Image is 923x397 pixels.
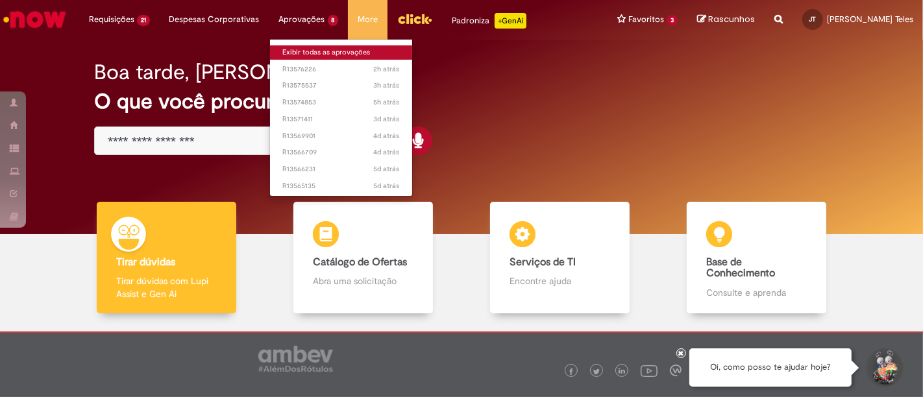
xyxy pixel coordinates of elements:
[619,368,625,376] img: logo_footer_linkedin.png
[269,39,413,197] ul: Aprovações
[283,97,400,108] span: R13574853
[374,80,400,90] time: 29/09/2025 10:03:00
[658,202,855,314] a: Base de Conhecimento Consulte e aprenda
[641,362,658,379] img: logo_footer_youtube.png
[283,64,400,75] span: R13576226
[374,80,400,90] span: 3h atrás
[374,147,400,157] span: 4d atrás
[865,348,904,387] button: Iniciar Conversa de Suporte
[568,368,574,375] img: logo_footer_facebook.png
[452,13,526,29] div: Padroniza
[116,256,175,269] b: Tirar dúvidas
[283,147,400,158] span: R13566709
[670,365,682,376] img: logo_footer_workplace.png
[265,202,461,314] a: Catálogo de Ofertas Abra uma solicitação
[827,14,913,25] span: [PERSON_NAME] Teles
[461,202,658,314] a: Serviços de TI Encontre ajuda
[283,131,400,141] span: R13569901
[358,13,378,26] span: More
[697,14,755,26] a: Rascunhos
[169,13,260,26] span: Despesas Corporativas
[116,274,216,300] p: Tirar dúvidas com Lupi Assist e Gen Ai
[374,64,400,74] span: 2h atrás
[374,131,400,141] span: 4d atrás
[1,6,68,32] img: ServiceNow
[270,62,413,77] a: Aberto R13576226 :
[270,112,413,126] a: Aberto R13571411 :
[283,80,400,91] span: R13575537
[270,129,413,143] a: Aberto R13569901 :
[270,145,413,160] a: Aberto R13566709 :
[68,202,265,314] a: Tirar dúvidas Tirar dúvidas com Lupi Assist e Gen Ai
[706,286,806,299] p: Consulte e aprenda
[258,346,333,372] img: logo_footer_ambev_rotulo_gray.png
[667,15,678,26] span: 3
[689,348,852,387] div: Oi, como posso te ajudar hoje?
[283,114,400,125] span: R13571411
[94,90,829,113] h2: O que você procura hoje?
[279,13,325,26] span: Aprovações
[374,97,400,107] time: 29/09/2025 08:08:27
[313,274,413,287] p: Abra uma solicitação
[94,61,357,84] h2: Boa tarde, [PERSON_NAME]
[374,114,400,124] time: 26/09/2025 16:03:45
[374,181,400,191] span: 5d atrás
[137,15,150,26] span: 21
[628,13,664,26] span: Favoritos
[374,131,400,141] time: 26/09/2025 10:49:59
[328,15,339,26] span: 8
[495,13,526,29] p: +GenAi
[283,181,400,191] span: R13565135
[283,164,400,174] span: R13566231
[270,179,413,193] a: Aberto R13565135 :
[89,13,134,26] span: Requisições
[270,78,413,93] a: Aberto R13575537 :
[270,162,413,176] a: Aberto R13566231 :
[374,164,400,174] time: 25/09/2025 11:43:46
[374,64,400,74] time: 29/09/2025 11:34:58
[809,15,817,23] span: JT
[374,164,400,174] span: 5d atrás
[374,97,400,107] span: 5h atrás
[374,181,400,191] time: 25/09/2025 08:34:38
[397,9,432,29] img: click_logo_yellow_360x200.png
[374,147,400,157] time: 25/09/2025 13:49:52
[313,256,407,269] b: Catálogo de Ofertas
[510,274,609,287] p: Encontre ajuda
[374,114,400,124] span: 3d atrás
[270,95,413,110] a: Aberto R13574853 :
[593,368,600,375] img: logo_footer_twitter.png
[510,256,576,269] b: Serviços de TI
[708,13,755,25] span: Rascunhos
[270,45,413,60] a: Exibir todas as aprovações
[706,256,775,280] b: Base de Conhecimento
